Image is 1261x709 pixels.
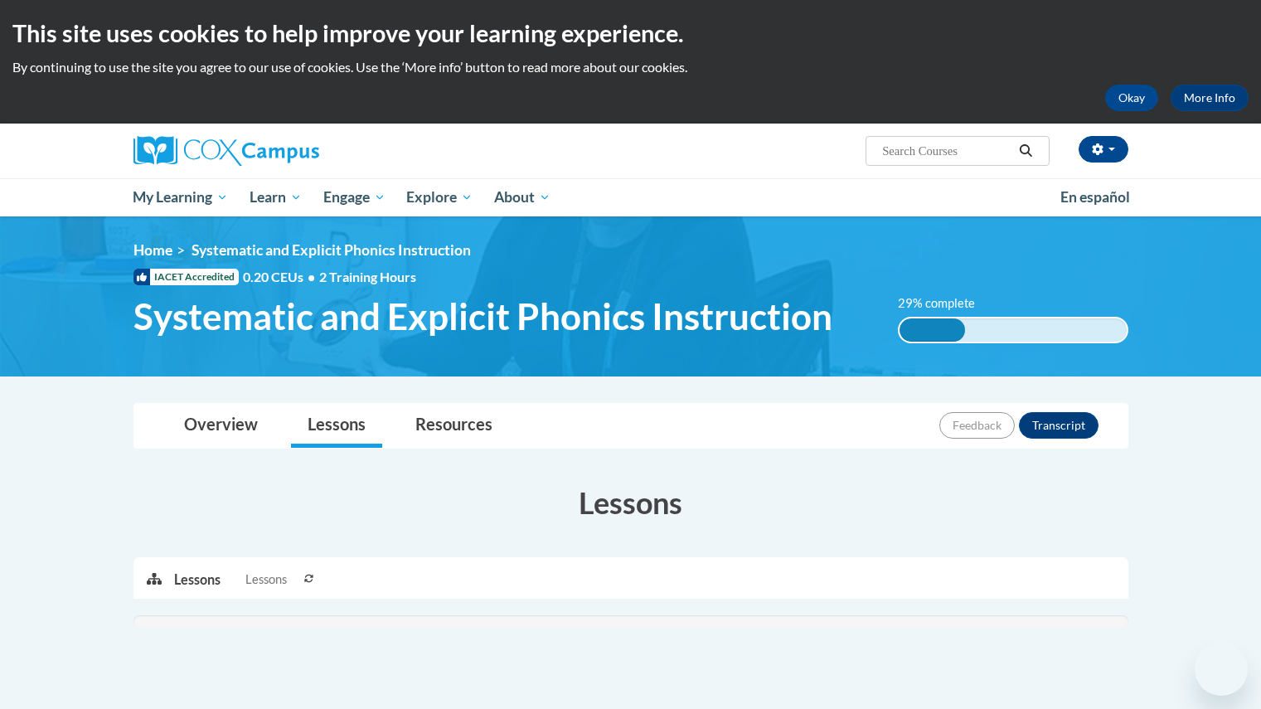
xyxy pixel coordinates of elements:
[250,187,302,207] span: Learn
[133,241,172,259] a: Home
[900,318,965,342] div: 29% complete
[133,482,1128,523] h3: Lessons
[939,412,1015,439] button: Feedback
[133,294,832,338] span: Systematic and Explicit Phonics Instruction
[898,294,993,313] label: 29% complete
[291,404,382,448] a: Lessons
[245,571,287,589] span: Lessons
[406,187,473,207] span: Explore
[1195,643,1248,696] iframe: Button to launch messaging window
[1019,412,1099,439] button: Transcript
[313,178,396,216] a: Engage
[1013,141,1038,161] button: Search
[1171,85,1249,111] a: More Info
[1050,180,1141,215] a: En español
[1105,85,1158,111] button: Okay
[880,141,1013,161] input: Search Courses
[133,136,449,166] a: Cox Campus
[399,404,509,448] a: Resources
[133,269,239,285] span: IACET Accredited
[167,404,274,448] a: Overview
[109,178,1153,216] div: Main menu
[239,178,313,216] a: Learn
[123,178,240,216] a: My Learning
[494,187,550,207] span: About
[308,269,315,284] span: •
[1060,188,1130,206] span: En español
[174,571,221,589] p: Lessons
[1079,136,1128,163] button: Account Settings
[192,241,471,259] span: Systematic and Explicit Phonics Instruction
[133,187,228,207] span: My Learning
[395,178,483,216] a: Explore
[243,268,319,286] span: 0.20 CEUs
[12,17,1249,50] h2: This site uses cookies to help improve your learning experience.
[133,136,319,166] img: Cox Campus
[483,178,561,216] a: About
[319,269,416,284] span: 2 Training Hours
[323,187,386,207] span: Engage
[12,58,1249,76] p: By continuing to use the site you agree to our use of cookies. Use the ‘More info’ button to read...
